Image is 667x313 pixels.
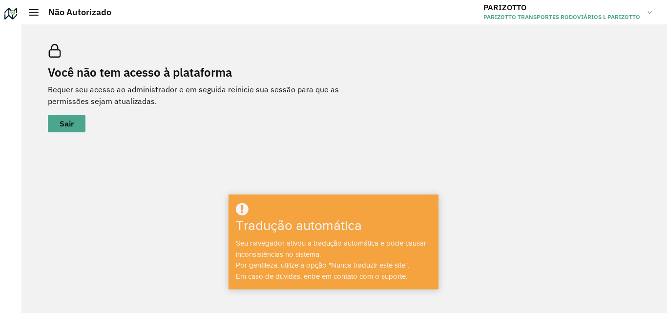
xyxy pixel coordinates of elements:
font: Sair [60,119,74,128]
button: botão [48,115,85,132]
font: PARIZOTTO TRANSPORTES RODOVIÁRIOS L PARIZOTTO [483,13,640,21]
font: Requer seu acesso ao administrador e em seguida reinicie sua sessão para que as permissões sejam ... [48,84,339,106]
font: Não Autorizado [48,6,111,18]
font: PARIZOTTO [483,2,526,12]
font: Tradução automática [236,218,362,233]
font: Você não tem acesso à plataforma [48,64,232,80]
font: Seu navegador ativou a tradução automática e pode causar inconsistências no sistema. [236,239,426,258]
font: Em caso de dúvidas, entre em contato com o suporte. [236,272,407,280]
font: Por gentileza, utilize a opção "Nunca traduzir este site". [236,261,409,269]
